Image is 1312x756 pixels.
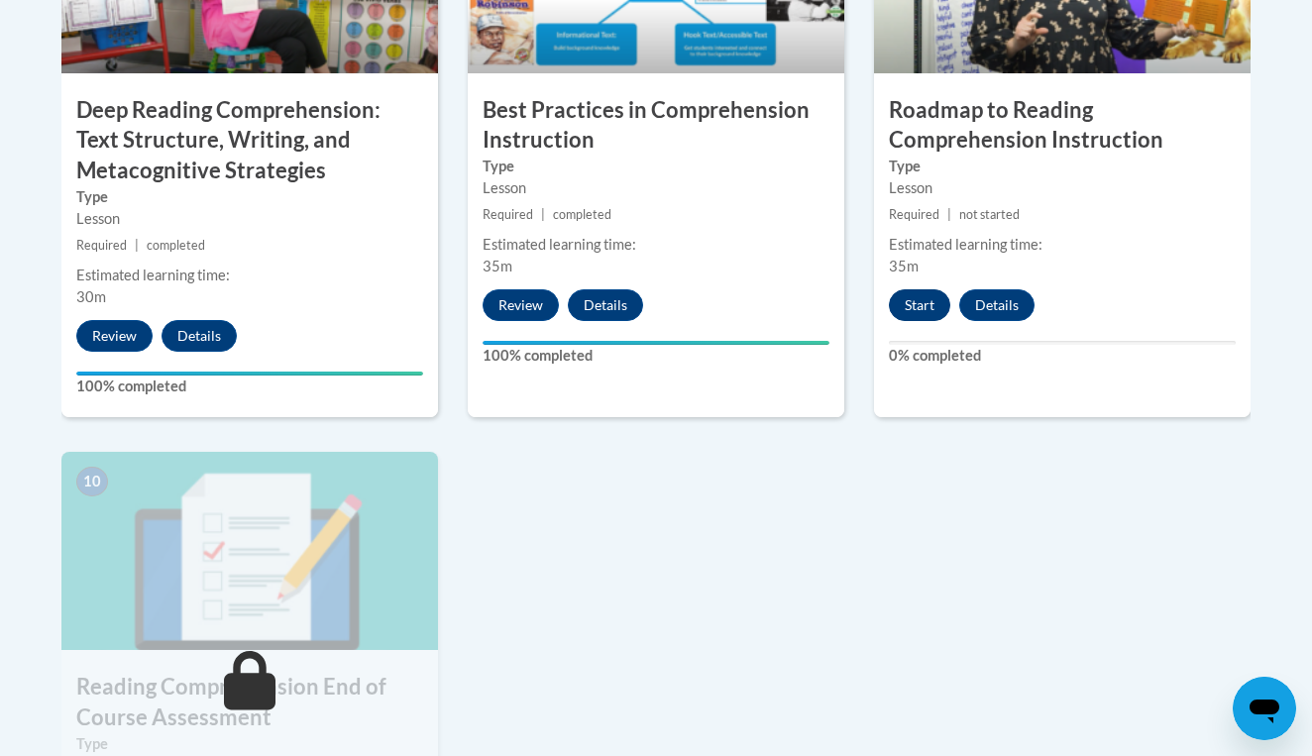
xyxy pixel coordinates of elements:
[889,177,1236,199] div: Lesson
[889,258,919,274] span: 35m
[553,207,611,222] span: completed
[147,238,205,253] span: completed
[135,238,139,253] span: |
[162,320,237,352] button: Details
[76,467,108,496] span: 10
[483,234,829,256] div: Estimated learning time:
[76,372,423,376] div: Your progress
[468,95,844,157] h3: Best Practices in Comprehension Instruction
[61,672,438,733] h3: Reading Comprehension End of Course Assessment
[483,177,829,199] div: Lesson
[959,289,1035,321] button: Details
[483,289,559,321] button: Review
[483,207,533,222] span: Required
[889,156,1236,177] label: Type
[483,345,829,367] label: 100% completed
[483,156,829,177] label: Type
[76,288,106,305] span: 30m
[541,207,545,222] span: |
[889,345,1236,367] label: 0% completed
[947,207,951,222] span: |
[76,733,423,755] label: Type
[76,208,423,230] div: Lesson
[483,341,829,345] div: Your progress
[889,234,1236,256] div: Estimated learning time:
[568,289,643,321] button: Details
[1233,677,1296,740] iframe: Button to launch messaging window
[874,95,1251,157] h3: Roadmap to Reading Comprehension Instruction
[76,238,127,253] span: Required
[76,186,423,208] label: Type
[61,452,438,650] img: Course Image
[76,376,423,397] label: 100% completed
[76,320,153,352] button: Review
[61,95,438,186] h3: Deep Reading Comprehension: Text Structure, Writing, and Metacognitive Strategies
[889,289,950,321] button: Start
[76,265,423,286] div: Estimated learning time:
[889,207,939,222] span: Required
[959,207,1020,222] span: not started
[483,258,512,274] span: 35m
